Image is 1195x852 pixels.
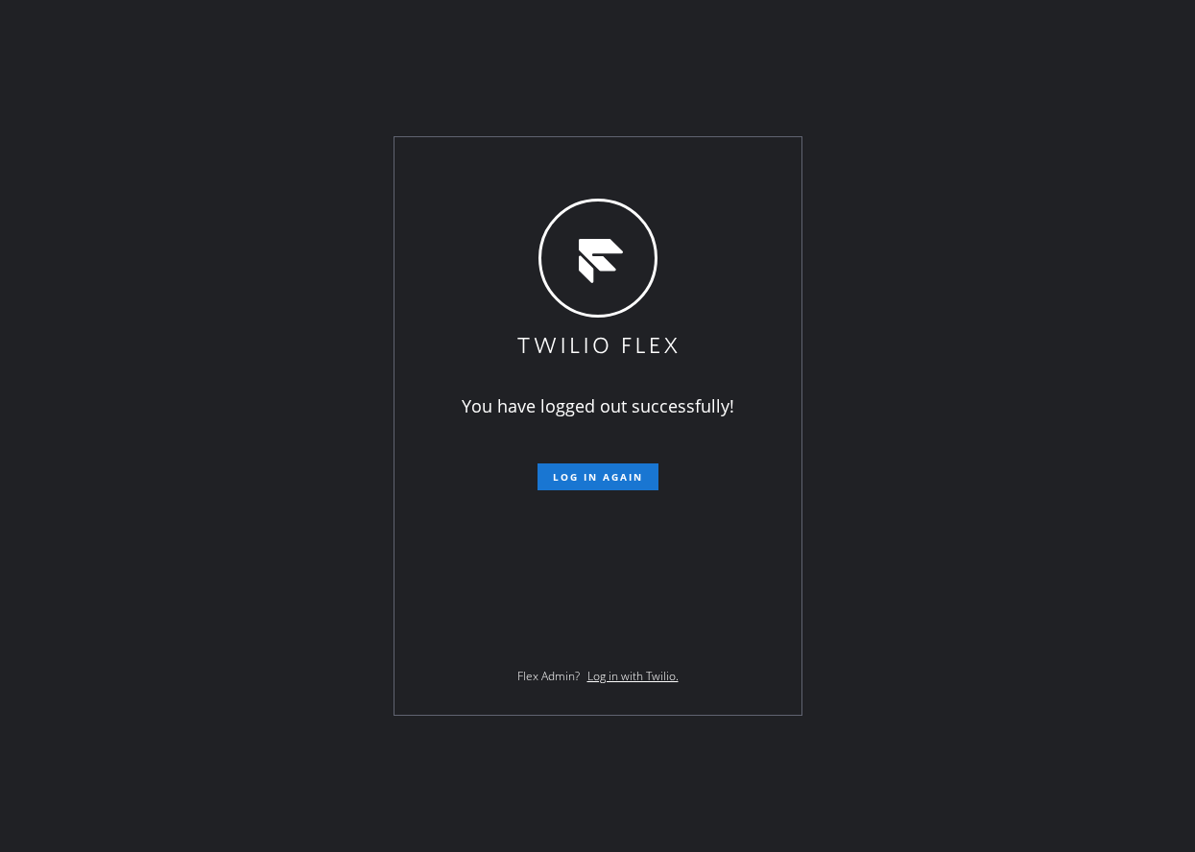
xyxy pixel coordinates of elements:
span: Log in again [553,470,643,484]
button: Log in again [538,463,658,490]
a: Log in with Twilio. [587,668,679,684]
span: Flex Admin? [517,668,580,684]
span: You have logged out successfully! [462,394,734,417]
